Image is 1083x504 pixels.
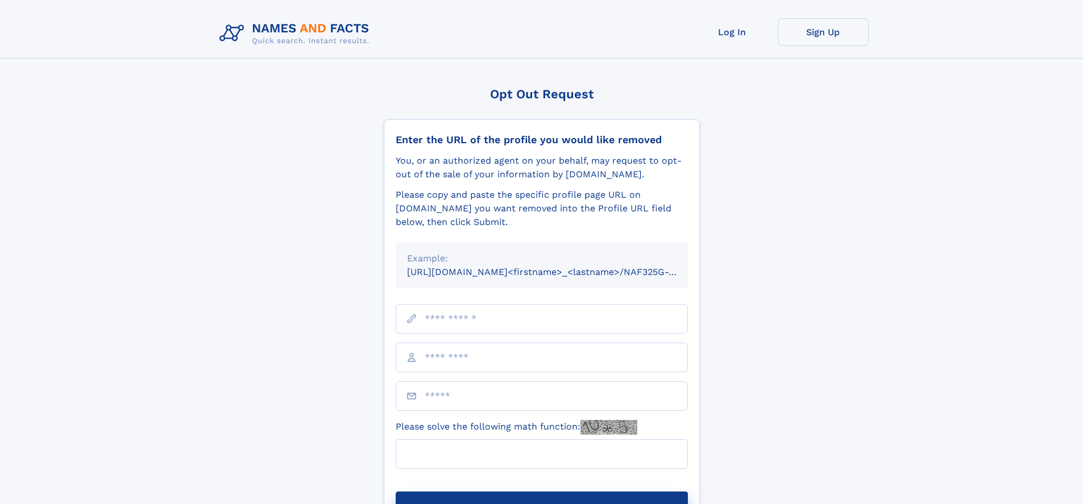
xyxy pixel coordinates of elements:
[778,18,869,46] a: Sign Up
[396,188,688,229] div: Please copy and paste the specific profile page URL on [DOMAIN_NAME] you want removed into the Pr...
[407,266,709,277] small: [URL][DOMAIN_NAME]<firstname>_<lastname>/NAF325G-xxxxxxxx
[384,87,700,101] div: Opt Out Request
[396,154,688,181] div: You, or an authorized agent on your behalf, may request to opt-out of the sale of your informatio...
[396,420,637,435] label: Please solve the following math function:
[396,134,688,146] div: Enter the URL of the profile you would like removed
[687,18,778,46] a: Log In
[407,252,677,265] div: Example:
[215,18,379,49] img: Logo Names and Facts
